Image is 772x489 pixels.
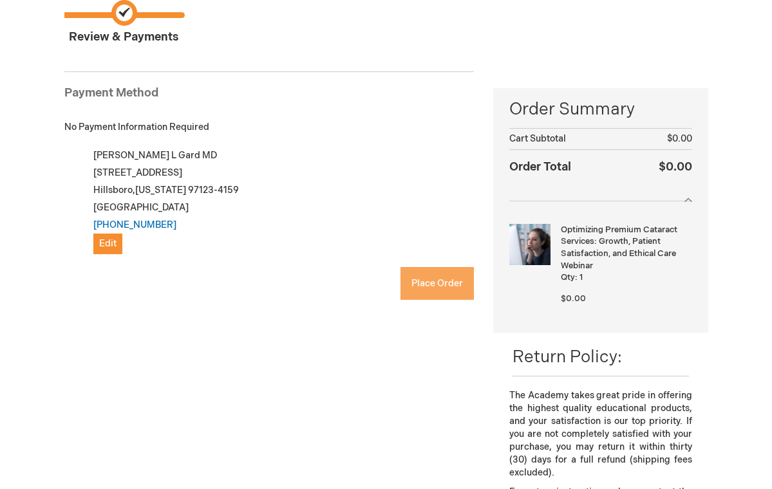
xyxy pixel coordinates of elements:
span: Order Summary [509,98,692,128]
span: $0.00 [667,133,692,144]
p: The Academy takes great pride in offering the highest quality educational products, and your sati... [509,389,692,479]
span: No Payment Information Required [64,122,209,133]
button: Place Order [400,267,474,300]
div: [PERSON_NAME] L Gard MD [STREET_ADDRESS] Hillsboro , 97123-4159 [GEOGRAPHIC_DATA] [79,147,475,254]
iframe: reCAPTCHA [64,282,260,332]
a: [PHONE_NUMBER] [93,219,176,230]
strong: Order Total [509,157,571,176]
strong: Optimizing Premium Cataract Services: Growth, Patient Satisfaction, and Ethical Care Webinar [561,224,688,272]
span: $0.00 [659,160,692,174]
th: Cart Subtotal [509,129,631,150]
div: Payment Method [64,85,475,108]
span: 1 [579,272,583,282]
img: Optimizing Premium Cataract Services: Growth, Patient Satisfaction, and Ethical Care Webinar [509,224,551,265]
span: Edit [99,238,117,249]
span: Qty [561,272,575,282]
button: Edit [93,234,122,254]
span: [US_STATE] [135,185,186,196]
span: Return Policy: [513,347,622,367]
span: Place Order [411,278,463,289]
span: $0.00 [561,293,586,304]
